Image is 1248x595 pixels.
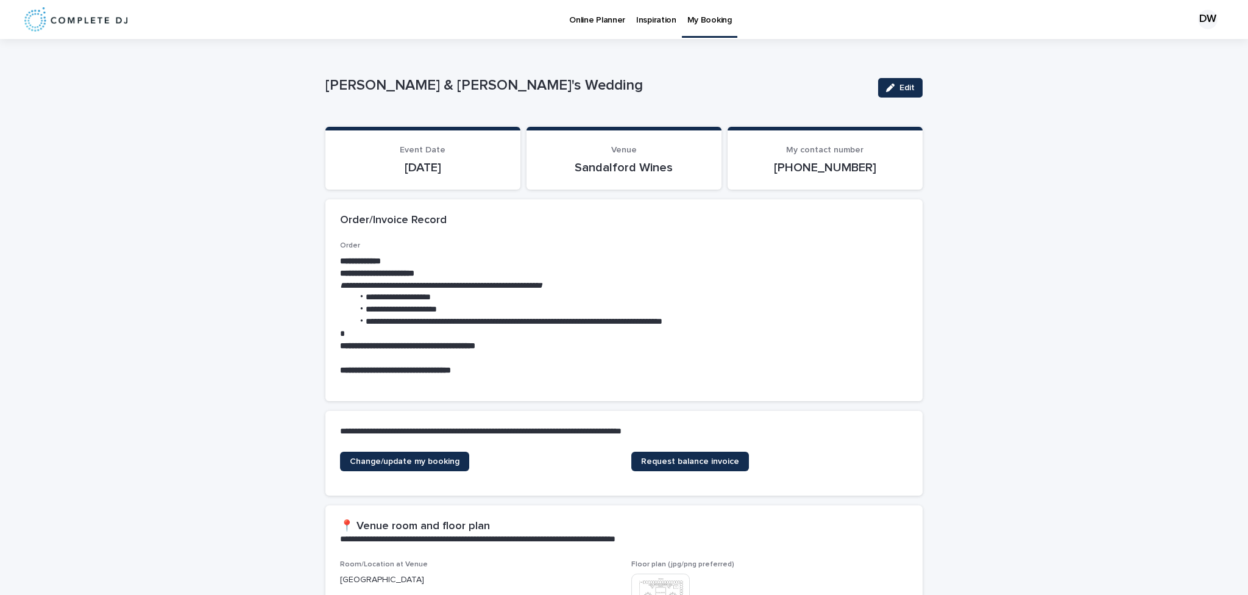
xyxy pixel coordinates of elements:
[631,452,749,471] a: Request balance invoice
[340,160,506,175] p: [DATE]
[786,146,863,154] span: My contact number
[340,242,360,249] span: Order
[340,452,469,471] a: Change/update my booking
[878,78,923,98] button: Edit
[631,561,734,568] span: Floor plan (jpg/png preferred)
[340,561,428,568] span: Room/Location at Venue
[1198,10,1218,29] div: DW
[641,457,739,466] span: Request balance invoice
[541,160,707,175] p: Sandalford Wines
[24,7,127,32] img: 8nP3zCmvR2aWrOmylPw8
[340,214,447,227] h2: Order/Invoice Record
[742,160,908,175] p: [PHONE_NUMBER]
[325,77,868,94] p: [PERSON_NAME] & [PERSON_NAME]'s Wedding
[340,520,490,533] h2: 📍 Venue room and floor plan
[350,457,459,466] span: Change/update my booking
[340,574,617,586] p: [GEOGRAPHIC_DATA]
[400,146,445,154] span: Event Date
[899,84,915,92] span: Edit
[611,146,637,154] span: Venue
